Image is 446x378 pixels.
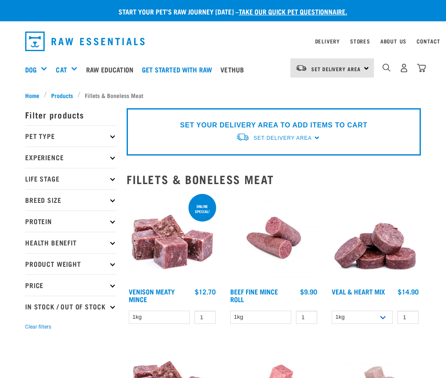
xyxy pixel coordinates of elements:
p: Breed Size [25,189,116,211]
div: $14.90 [398,288,419,295]
nav: dropdown navigation [18,28,428,55]
div: ONLINE SPECIAL! [188,200,216,218]
button: Clear filters [25,323,51,331]
input: 1 [296,311,317,324]
a: Dog [25,64,37,75]
img: van-moving.png [295,64,307,72]
a: Products [47,91,78,100]
a: Cat [56,64,67,75]
a: take our quick pet questionnaire. [239,9,347,13]
p: Life Stage [25,168,116,189]
a: Stores [350,40,370,43]
a: Contact [417,40,440,43]
p: Protein [25,211,116,232]
p: Health Benefit [25,232,116,253]
p: Filter products [25,104,116,125]
p: Pet Type [25,125,116,147]
a: Vethub [218,52,250,87]
img: 1117 Venison Meat Mince 01 [127,192,218,283]
p: Price [25,274,116,296]
a: Venison Meaty Mince [129,289,175,301]
img: van-moving.png [236,133,249,141]
img: home-icon@2x.png [417,63,426,72]
img: 1152 Veal Heart Medallions 01 [330,192,421,283]
img: Raw Essentials Logo [25,32,145,51]
a: Veal & Heart Mix [332,289,385,293]
h2: Fillets & Boneless Meat [127,173,421,186]
p: SET YOUR DELIVERY AREA TO ADD ITEMS TO CART [180,120,367,130]
span: Set Delivery Area [311,67,361,70]
input: 1 [194,311,216,324]
p: Product Weight [25,253,116,274]
div: $9.90 [300,288,317,295]
p: Experience [25,147,116,168]
nav: breadcrumbs [25,91,421,100]
span: Set Delivery Area [254,135,312,141]
a: Beef Fine Mince Roll [230,289,278,301]
a: Raw Education [84,52,140,87]
img: user.png [400,63,408,72]
span: Home [25,91,39,100]
p: In Stock / Out Of Stock [25,296,116,317]
img: home-icon-1@2x.png [382,63,391,72]
span: Products [51,91,73,100]
a: Home [25,91,44,100]
input: 1 [397,311,419,324]
a: Delivery [315,40,340,43]
div: $12.70 [195,288,216,295]
img: Venison Veal Salmon Tripe 1651 [228,192,319,283]
a: About Us [380,40,406,43]
a: Get started with Raw [140,52,218,87]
